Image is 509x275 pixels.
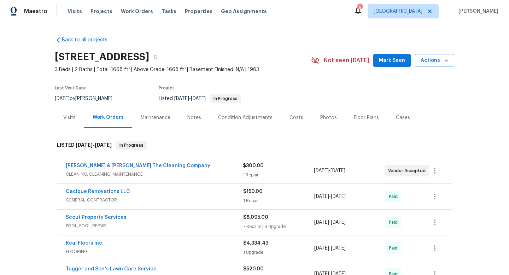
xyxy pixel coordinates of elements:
[331,246,346,251] span: [DATE]
[314,194,329,199] span: [DATE]
[243,171,314,179] div: 1 Repair
[331,194,346,199] span: [DATE]
[320,114,337,121] div: Photos
[66,241,104,246] a: Real Floors Inc.
[187,114,201,121] div: Notes
[24,8,47,15] span: Maestro
[456,8,498,15] span: [PERSON_NAME]
[421,56,449,65] span: Actions
[314,245,346,252] span: -
[289,114,303,121] div: Costs
[243,197,314,204] div: 1 Repair
[121,8,153,15] span: Work Orders
[66,189,130,194] a: Cacique Renovations LLC
[243,215,268,220] span: $8,095.00
[243,163,264,168] span: $300.00
[55,94,121,103] div: by [PERSON_NAME]
[90,8,112,15] span: Projects
[66,267,157,271] a: Tugger and Son's Lawn Care Service
[141,114,170,121] div: Maintenance
[66,163,210,168] a: [PERSON_NAME] & [PERSON_NAME] The Cleaning Company
[76,142,112,147] span: -
[314,219,346,226] span: -
[66,215,127,220] a: Scout Property Services
[55,96,70,101] span: [DATE]
[373,54,411,67] button: Mark Seen
[174,96,206,101] span: -
[243,249,314,256] div: 1 Upgrade
[159,86,174,90] span: Project
[314,193,346,200] span: -
[243,241,268,246] span: $4,334.43
[149,51,162,63] button: Copy Address
[331,220,346,225] span: [DATE]
[57,141,112,150] h6: LISTED
[243,267,264,271] span: $520.00
[95,142,112,147] span: [DATE]
[324,57,369,64] span: Not seen [DATE]
[314,167,345,174] span: -
[415,54,454,67] button: Actions
[159,96,241,101] span: Listed
[314,246,329,251] span: [DATE]
[66,222,243,229] span: POOL, POOL_REPAIR
[314,168,329,173] span: [DATE]
[243,223,314,230] div: 7 Repairs | 6 Upgrade
[66,197,243,204] span: GENERAL_CONTRACTOR
[191,96,206,101] span: [DATE]
[117,142,146,149] span: In Progress
[162,9,176,14] span: Tasks
[314,220,329,225] span: [DATE]
[68,8,82,15] span: Visits
[396,114,410,121] div: Cases
[55,86,86,90] span: Last Visit Date
[389,193,400,200] span: Paid
[243,189,263,194] span: $150.00
[389,245,400,252] span: Paid
[93,114,124,121] div: Work Orders
[389,219,400,226] span: Paid
[374,8,422,15] span: [GEOGRAPHIC_DATA]
[55,66,311,73] span: 3 Beds | 2 Baths | Total: 1668 ft² | Above Grade: 1668 ft² | Basement Finished: N/A | 1983
[357,4,362,11] div: 5
[55,36,123,43] a: Back to all projects
[185,8,212,15] span: Properties
[388,167,428,174] span: Vendor Accepted
[66,171,243,178] span: CLEANING, CLEANING_MAINTENANCE
[221,8,267,15] span: Geo Assignments
[76,142,93,147] span: [DATE]
[354,114,379,121] div: Floor Plans
[55,134,454,157] div: LISTED [DATE]-[DATE]In Progress
[66,248,243,255] span: FLOORING
[218,114,273,121] div: Condition Adjustments
[330,168,345,173] span: [DATE]
[211,96,240,101] span: In Progress
[63,114,76,121] div: Visits
[379,56,405,65] span: Mark Seen
[174,96,189,101] span: [DATE]
[55,53,149,60] h2: [STREET_ADDRESS]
